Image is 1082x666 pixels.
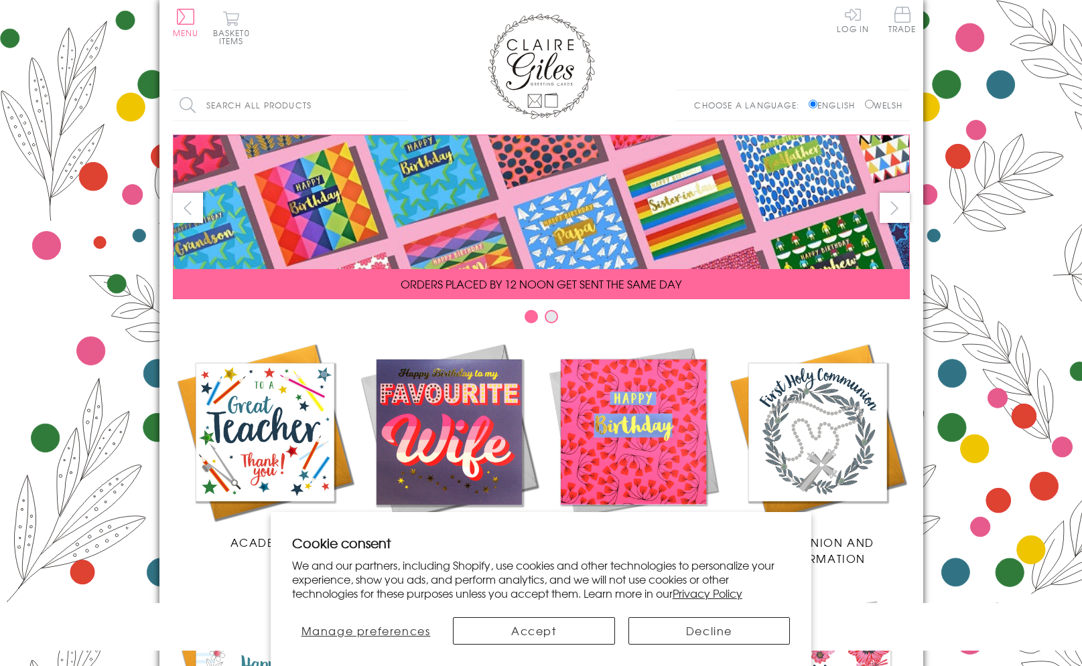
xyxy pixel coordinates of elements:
[173,309,910,330] div: Carousel Pagination
[301,622,431,639] span: Manage preferences
[394,90,407,120] input: Search
[173,9,199,37] button: Menu
[888,7,917,33] span: Trade
[292,533,791,552] h2: Cookie consent
[525,310,538,323] button: Carousel Page 1 (Current Slide)
[545,310,558,323] button: Carousel Page 2
[173,27,199,39] span: Menu
[880,193,910,223] button: next
[401,276,681,292] span: ORDERS PLACED BY 12 NOON GET SENT THE SAME DAY
[837,7,869,33] a: Log In
[760,534,874,566] span: Communion and Confirmation
[453,617,615,645] button: Accept
[541,340,726,550] a: Birthdays
[357,340,541,550] a: New Releases
[673,585,742,601] a: Privacy Policy
[173,340,357,550] a: Academic
[694,99,806,111] p: Choose a language:
[173,193,203,223] button: prev
[213,11,250,45] button: Basket0 items
[219,27,250,47] span: 0 items
[865,100,874,108] input: Welsh
[726,340,910,566] a: Communion and Confirmation
[488,13,595,119] img: Claire Giles Greetings Cards
[809,100,817,108] input: English
[173,90,407,120] input: Search all products
[230,534,299,550] span: Academic
[888,7,917,35] a: Trade
[292,558,791,600] p: We and our partners, including Shopify, use cookies and other technologies to personalize your ex...
[809,99,862,111] label: English
[865,99,903,111] label: Welsh
[292,617,439,645] button: Manage preferences
[628,617,791,645] button: Decline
